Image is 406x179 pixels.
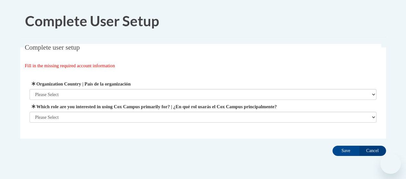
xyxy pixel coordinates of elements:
[380,153,401,174] iframe: Button to launch messaging window
[25,63,115,68] span: Fill in the missing required account information
[30,80,376,87] label: Organization Country | País de la organización
[25,44,80,51] span: Complete user setup
[25,12,159,29] span: Complete User Setup
[30,103,376,110] label: Which role are you interested in using Cox Campus primarily for? | ¿En qué rol usarás el Cox Camp...
[333,146,359,156] input: Save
